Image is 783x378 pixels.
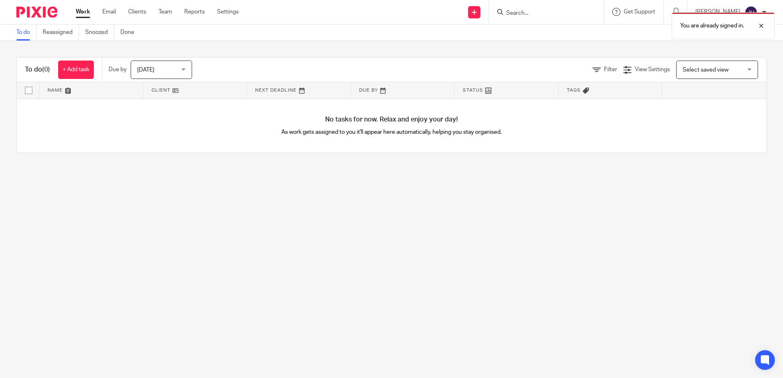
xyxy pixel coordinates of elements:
[85,25,114,40] a: Snoozed
[158,8,172,16] a: Team
[17,115,766,124] h4: No tasks for now. Relax and enjoy your day!
[102,8,116,16] a: Email
[120,25,140,40] a: Done
[58,61,94,79] a: + Add task
[16,25,36,40] a: To do
[25,65,50,74] h1: To do
[217,8,239,16] a: Settings
[76,8,90,16] a: Work
[184,8,205,16] a: Reports
[43,25,79,40] a: Reassigned
[683,67,729,73] span: Select saved view
[128,8,146,16] a: Clients
[567,88,581,92] span: Tags
[635,67,670,72] span: View Settings
[745,6,758,19] img: svg%3E
[137,67,154,73] span: [DATE]
[204,128,579,136] p: As work gets assigned to you it'll appear here automatically, helping you stay organised.
[680,22,744,30] p: You are already signed in.
[42,66,50,73] span: (0)
[16,7,57,18] img: Pixie
[604,67,617,72] span: Filter
[109,65,127,74] p: Due by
